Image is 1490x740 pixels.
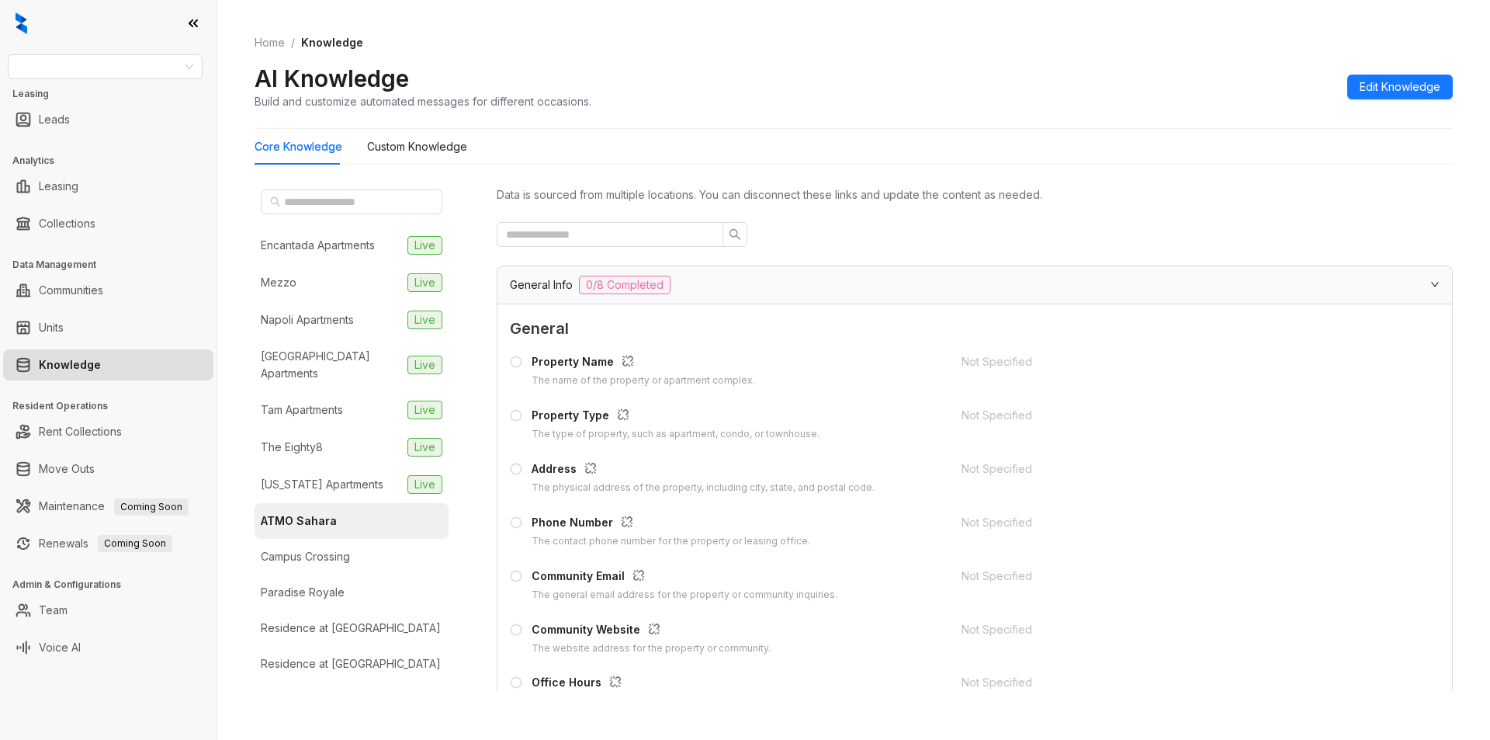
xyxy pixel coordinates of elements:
[532,353,755,373] div: Property Name
[532,641,771,656] div: The website address for the property or community.
[3,349,213,380] li: Knowledge
[261,476,383,493] div: [US_STATE] Apartments
[261,348,401,382] div: [GEOGRAPHIC_DATA] Apartments
[261,584,345,601] div: Paradise Royale
[39,171,78,202] a: Leasing
[291,34,295,51] li: /
[3,171,213,202] li: Leasing
[962,621,1395,638] div: Not Specified
[12,258,217,272] h3: Data Management
[532,568,837,588] div: Community Email
[261,548,350,565] div: Campus Crossing
[532,481,875,495] div: The physical address of the property, including city, state, and postal code.
[962,674,1395,691] div: Not Specified
[3,491,213,522] li: Maintenance
[114,499,189,516] span: Coming Soon
[532,621,771,641] div: Community Website
[261,655,441,672] div: Residence at [GEOGRAPHIC_DATA]
[532,514,810,534] div: Phone Number
[532,674,846,694] div: Office Hours
[12,578,217,592] h3: Admin & Configurations
[3,528,213,559] li: Renewals
[962,353,1395,370] div: Not Specified
[3,595,213,626] li: Team
[3,632,213,663] li: Voice AI
[407,311,442,329] span: Live
[532,588,837,603] div: The general email address for the property or community inquiries.
[39,275,103,306] a: Communities
[261,274,296,291] div: Mezzo
[1347,75,1453,99] button: Edit Knowledge
[39,528,172,559] a: RenewalsComing Soon
[3,275,213,306] li: Communities
[407,236,442,255] span: Live
[39,312,64,343] a: Units
[255,64,409,93] h2: AI Knowledge
[3,104,213,135] li: Leads
[301,36,363,49] span: Knowledge
[261,512,337,530] div: ATMO Sahara
[39,104,70,135] a: Leads
[39,349,101,380] a: Knowledge
[3,312,213,343] li: Units
[407,401,442,419] span: Live
[729,228,741,241] span: search
[532,460,875,481] div: Address
[532,373,755,388] div: The name of the property or apartment complex.
[962,407,1395,424] div: Not Specified
[251,34,288,51] a: Home
[532,427,819,442] div: The type of property, such as apartment, condo, or townhouse.
[39,632,81,663] a: Voice AI
[532,534,810,549] div: The contact phone number for the property or leasing office.
[261,311,354,328] div: Napoli Apartments
[962,568,1395,585] div: Not Specified
[407,475,442,494] span: Live
[39,595,68,626] a: Team
[39,208,95,239] a: Collections
[3,416,213,447] li: Rent Collections
[3,453,213,485] li: Move Outs
[407,273,442,292] span: Live
[261,401,343,419] div: Tam Apartments
[39,453,95,485] a: Move Outs
[532,407,819,427] div: Property Type
[261,237,375,254] div: Encantada Apartments
[255,93,591,109] div: Build and customize automated messages for different occasions.
[1360,78,1440,96] span: Edit Knowledge
[261,439,323,456] div: The Eighty8
[407,356,442,374] span: Live
[367,138,467,155] div: Custom Knowledge
[510,317,1440,341] span: General
[510,276,573,294] span: General Info
[962,460,1395,478] div: Not Specified
[407,438,442,457] span: Live
[962,514,1395,531] div: Not Specified
[579,276,670,294] span: 0/8 Completed
[12,87,217,101] h3: Leasing
[39,416,122,447] a: Rent Collections
[98,535,172,552] span: Coming Soon
[12,154,217,168] h3: Analytics
[1430,280,1440,289] span: expanded
[270,196,281,207] span: search
[255,138,342,155] div: Core Knowledge
[12,399,217,413] h3: Resident Operations
[497,186,1453,203] div: Data is sourced from multiple locations. You can disconnect these links and update the content as...
[16,12,27,34] img: logo
[497,266,1452,304] div: General Info0/8 Completed
[3,208,213,239] li: Collections
[261,620,441,637] div: Residence at [GEOGRAPHIC_DATA]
